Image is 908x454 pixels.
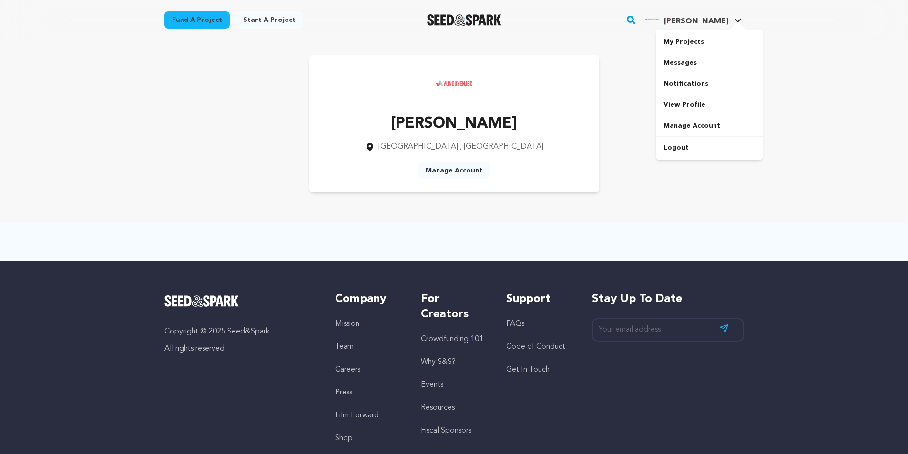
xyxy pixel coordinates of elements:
[335,412,379,419] a: Film Forward
[645,12,728,27] div: Vũ Nguyên J.'s Profile
[427,14,502,26] a: Seed&Spark Homepage
[656,94,763,115] a: View Profile
[365,112,543,135] p: [PERSON_NAME]
[335,389,352,396] a: Press
[656,115,763,136] a: Manage Account
[427,14,502,26] img: Seed&Spark Logo Dark Mode
[164,295,239,307] img: Seed&Spark Logo
[418,162,490,179] a: Manage Account
[421,427,471,434] a: Fiscal Sponsors
[506,366,550,373] a: Get In Touch
[335,343,354,351] a: Team
[164,295,316,307] a: Seed&Spark Homepage
[421,335,483,343] a: Crowdfunding 101
[235,11,303,29] a: Start a project
[460,143,543,151] span: , [GEOGRAPHIC_DATA]
[656,31,763,52] a: My Projects
[506,343,565,351] a: Code of Conduct
[506,292,572,307] h5: Support
[435,65,473,103] img: https://seedandspark-static.s3.us-east-2.amazonaws.com/images/User/002/322/259/medium/242d978baed...
[421,404,455,412] a: Resources
[656,137,763,158] a: Logout
[643,10,744,30] span: Vũ Nguyên J.'s Profile
[335,292,401,307] h5: Company
[421,292,487,322] h5: For Creators
[335,320,359,328] a: Mission
[656,73,763,94] a: Notifications
[335,366,360,373] a: Careers
[421,358,456,366] a: Why S&S?
[164,326,316,337] p: Copyright © 2025 Seed&Spark
[164,11,230,29] a: Fund a project
[421,381,443,389] a: Events
[664,18,728,25] span: [PERSON_NAME]
[656,52,763,73] a: Messages
[506,320,524,328] a: FAQs
[592,318,744,342] input: Your email address
[592,292,744,307] h5: Stay up to date
[335,434,353,442] a: Shop
[643,10,744,27] a: Vũ Nguyên J.'s Profile
[378,143,458,151] span: [GEOGRAPHIC_DATA]
[645,12,660,27] img: 242d978baedba806.png
[164,343,316,354] p: All rights reserved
